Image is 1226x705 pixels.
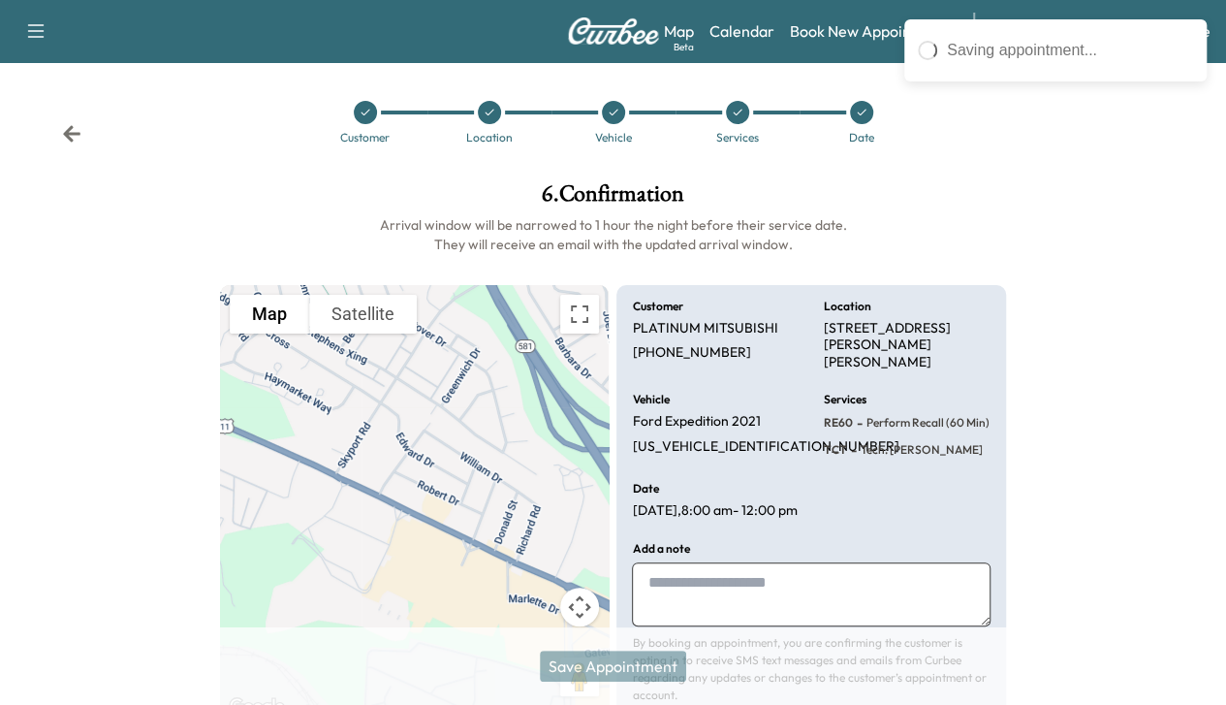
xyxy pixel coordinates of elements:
div: Beta [674,40,694,54]
h1: 6 . Confirmation [220,182,1006,215]
span: TCT [823,442,846,458]
span: - [852,413,862,433]
a: MapBeta [664,19,694,43]
h6: Location [823,301,870,312]
button: Toggle fullscreen view [560,295,599,334]
button: Show street map [230,295,309,334]
p: [PHONE_NUMBER] [632,344,750,362]
p: PLATINUM MITSUBISHI [632,320,777,337]
h6: Date [632,483,658,495]
img: Curbee Logo [567,17,660,45]
span: RE60 [823,415,852,431]
p: [STREET_ADDRESS][PERSON_NAME][PERSON_NAME] [823,320,990,371]
h6: Arrival window will be narrowed to 1 hour the night before their service date. They will receive ... [220,215,1006,254]
h6: Add a note [632,543,689,555]
a: Book New Appointment [790,19,954,43]
span: - [846,440,856,460]
button: Map camera controls [560,588,599,626]
div: Location [466,132,513,144]
button: Show satellite imagery [309,295,417,334]
div: Services [716,132,759,144]
div: Date [849,132,874,144]
h6: Vehicle [632,394,669,405]
h6: Services [823,394,865,405]
p: [US_VEHICLE_IDENTIFICATION_NUMBER] [632,438,898,456]
span: Perform Recall (60 Min) [862,415,989,431]
p: [DATE] , 8:00 am - 12:00 pm [632,502,797,520]
div: Vehicle [595,132,632,144]
div: Customer [340,132,390,144]
div: Saving appointment... [947,39,1193,62]
span: Tech: Connor T [856,442,982,458]
p: Ford Expedition 2021 [632,413,760,431]
div: Back [62,124,81,144]
h6: Customer [632,301,682,312]
a: Calendar [709,19,774,43]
